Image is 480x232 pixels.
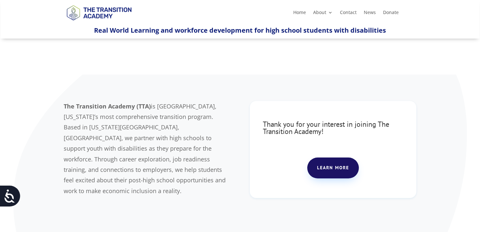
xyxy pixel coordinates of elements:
a: Donate [383,10,399,17]
a: Contact [340,10,357,17]
img: TTA Brand_TTA Primary Logo_Horizontal_Light BG [64,1,134,24]
a: News [364,10,376,17]
a: Logo-Noticias [64,19,134,25]
a: Home [293,10,306,17]
b: The Transition Academy (TTA) [64,102,151,110]
span: Thank you for your interest in joining The Transition Academy! [263,120,389,136]
span: Real World Learning and workforce development for high school students with disabilities [94,26,386,35]
a: About [313,10,333,17]
a: Learn more [307,157,359,178]
span: is [GEOGRAPHIC_DATA], [US_STATE]’s most comprehensive transition program. Based in [US_STATE][GEO... [64,102,226,195]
